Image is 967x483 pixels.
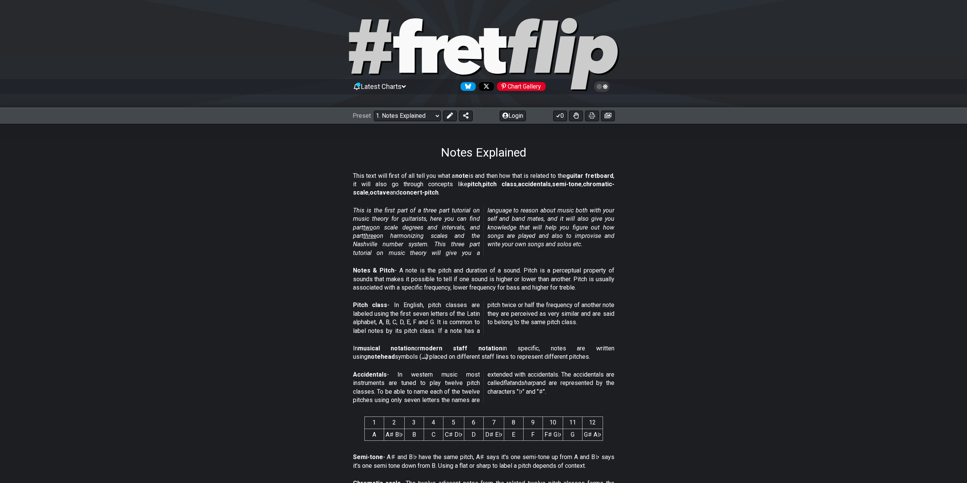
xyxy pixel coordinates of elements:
[464,429,483,440] td: D
[443,417,464,429] th: 5
[404,429,424,440] td: B
[552,181,582,188] strong: semi-tone
[443,429,464,440] td: C♯ D♭
[353,172,614,197] p: This text will first of all tell you what a is and then how that is related to the , it will also...
[504,429,523,440] td: E
[569,111,583,121] button: Toggle Dexterity for all fretkits
[459,111,473,121] button: Share Preset
[582,417,603,429] th: 12
[585,111,599,121] button: Print
[353,301,388,309] strong: Pitch class
[518,181,551,188] strong: accidentals
[399,189,438,196] strong: concert-pitch
[566,172,613,179] strong: guitar fretboard
[553,111,567,121] button: 0
[374,111,441,121] select: Preset
[441,145,526,160] h1: Notes Explained
[420,345,502,352] strong: modern staff notation
[384,429,404,440] td: A♯ B♭
[563,417,582,429] th: 11
[353,267,394,274] strong: Notes & Pitch
[353,453,383,461] strong: Semi-tone
[543,429,563,440] td: F♯ G♭
[404,417,424,429] th: 3
[424,429,443,440] td: C
[497,82,546,91] div: Chart Gallery
[467,181,481,188] strong: pitch
[443,111,457,121] button: Edit Preset
[483,429,504,440] td: D♯ E♭
[457,82,476,91] a: Follow #fretflip at Bluesky
[384,417,404,429] th: 2
[353,266,614,292] p: - A note is the pitch and duration of a sound. Pitch is a perceptual property of sounds that make...
[504,417,523,429] th: 8
[601,111,615,121] button: Create image
[523,417,543,429] th: 9
[598,83,606,90] span: Toggle light / dark theme
[370,189,390,196] strong: octave
[582,429,603,440] td: G♯ A♭
[476,82,494,91] a: Follow #fretflip at X
[353,344,614,361] p: In or in specific, notes are written using symbols (𝅝 𝅗𝅥 𝅘𝅥 𝅘𝅥𝅮) placed on different staff lines to r...
[358,345,415,352] strong: musical notation
[367,353,395,360] strong: notehead
[455,172,468,179] strong: note
[521,379,536,386] em: sharp
[483,181,517,188] strong: pitch class
[500,111,526,121] button: Login
[353,453,614,470] p: - A♯ and B♭ have the same pitch, A♯ says it's one semi-tone up from A and B♭ says it's one semi t...
[363,232,377,239] span: three
[353,371,387,378] strong: Accidentals
[424,417,443,429] th: 4
[494,82,546,91] a: #fretflip at Pinterest
[353,371,614,405] p: - In western music most instruments are tuned to play twelve pitch classes. To be able to name ea...
[364,429,384,440] td: A
[523,429,543,440] td: F
[353,207,614,257] em: This is the first part of a three part tutorial on music theory for guitarists, here you can find...
[363,224,373,231] span: two
[543,417,563,429] th: 10
[563,429,582,440] td: G
[353,301,614,335] p: - In English, pitch classes are labeled using the first seven letters of the Latin alphabet, A, B...
[503,379,512,386] em: flat
[483,417,504,429] th: 7
[353,112,371,119] span: Preset
[361,82,402,90] span: Latest Charts
[464,417,483,429] th: 6
[364,417,384,429] th: 1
